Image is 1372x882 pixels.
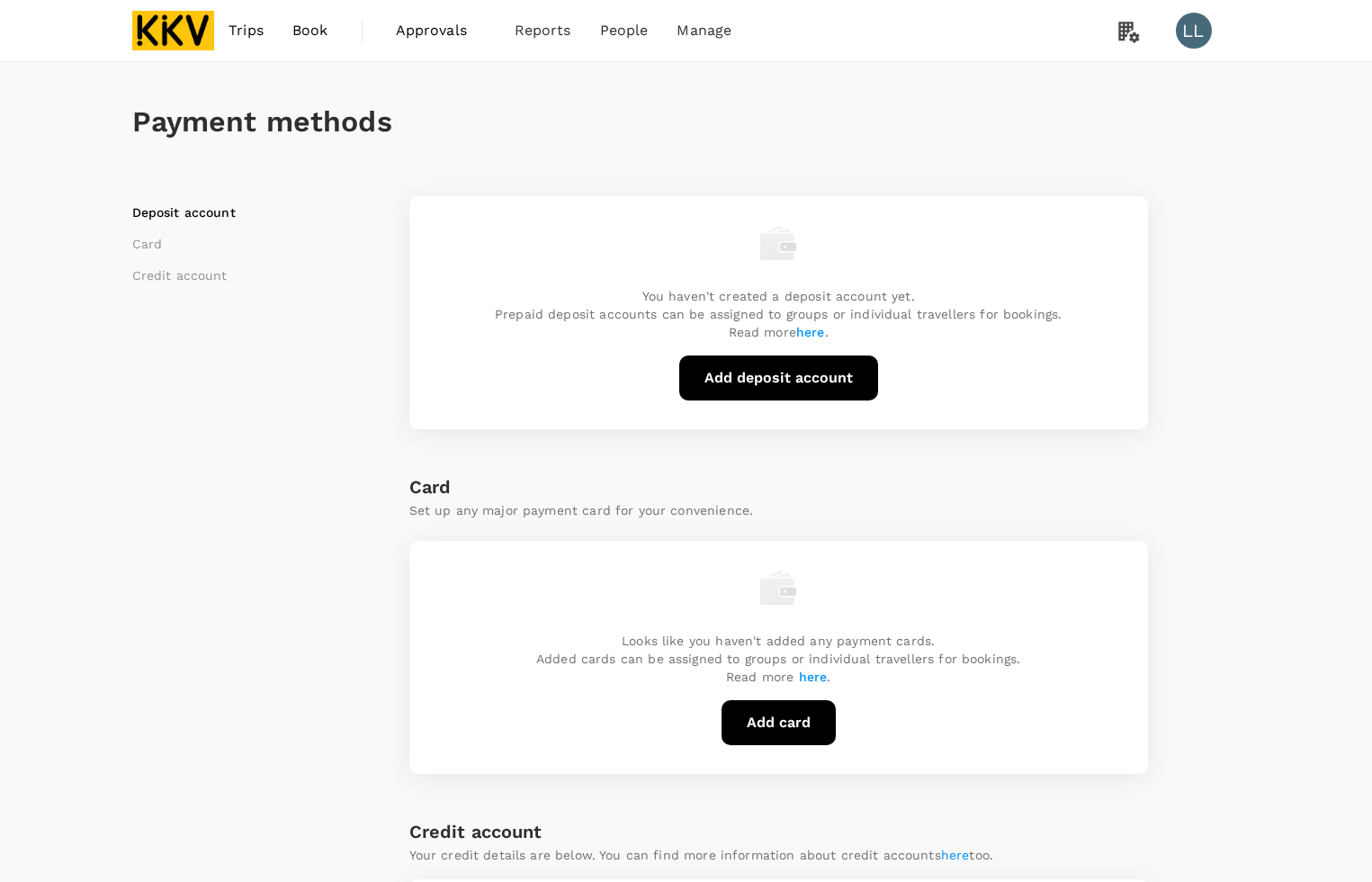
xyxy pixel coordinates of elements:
[409,472,1148,501] h6: Card
[132,105,1241,139] h1: Payment methods
[515,20,571,41] span: Reports
[132,11,215,50] img: KKV Supply Chain Sdn Bhd
[600,20,649,41] span: People
[409,817,543,846] h6: Credit account
[292,20,328,41] span: Book
[536,632,1020,686] p: Looks like you haven't added any payment cards. Added cards can be assigned to groups or individu...
[722,700,836,745] button: Add card
[1176,13,1212,49] div: LL
[409,501,1148,519] p: Set up any major payment card for your convenience.
[132,266,357,284] li: Credit account
[941,848,970,862] a: here
[677,20,731,41] span: Manage
[396,20,486,41] span: Approvals
[409,846,994,864] p: Your credit details are below. You can find more information about credit accounts too.
[760,225,796,261] img: empty
[679,355,878,400] button: Add deposit account
[495,287,1062,341] p: You haven't created a deposit account yet. Prepaid deposit accounts can be assigned to groups or ...
[799,670,828,684] a: here
[132,235,357,253] li: Card
[760,570,796,606] img: empty
[132,203,357,221] li: Deposit account
[796,325,825,339] a: here
[229,20,264,41] span: Trips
